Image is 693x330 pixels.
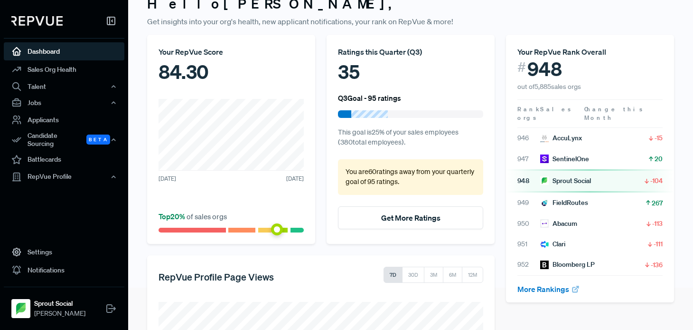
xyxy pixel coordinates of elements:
[4,129,124,151] button: Candidate Sourcing Beta
[517,58,526,77] span: #
[540,176,591,186] div: Sprout Social
[159,175,176,183] span: [DATE]
[517,176,540,186] span: 948
[517,198,540,208] span: 949
[159,212,227,221] span: of sales orgs
[654,239,663,249] span: -111
[517,260,540,270] span: 952
[517,105,572,122] span: Sales orgs
[402,267,424,283] button: 30D
[286,175,304,183] span: [DATE]
[159,271,274,282] h5: RepVue Profile Page Views
[34,299,85,309] strong: Sprout Social
[517,105,540,114] span: Rank
[652,198,663,208] span: 267
[517,154,540,164] span: 947
[159,46,304,58] div: Your RepVue Score
[11,16,63,26] img: RepVue
[4,169,124,185] button: RepVue Profile
[650,176,663,185] span: -104
[517,239,540,249] span: 951
[540,198,588,208] div: FieldRoutes
[4,95,124,111] button: Jobs
[338,94,401,102] h6: Q3 Goal - 95 ratings
[655,133,663,143] span: -15
[384,267,403,283] button: 7D
[4,287,124,322] a: Sprout SocialSprout Social[PERSON_NAME]
[346,167,476,187] p: You are 60 ratings away from your quarterly goal of 95 ratings .
[4,261,124,279] a: Notifications
[424,267,443,283] button: 3M
[540,176,549,185] img: Sprout Social
[540,261,549,269] img: Bloomberg LP
[651,260,663,270] span: -136
[517,82,581,91] span: out of 5,885 sales orgs
[652,219,663,228] span: -113
[540,239,565,249] div: Clari
[540,240,549,249] img: Clari
[338,127,483,148] p: This goal is 25 % of your sales employees ( 380 total employees).
[338,46,483,58] div: Ratings this Quarter ( Q3 )
[517,133,540,143] span: 946
[540,134,549,143] img: AccuLynx
[517,47,606,57] span: Your RepVue Rank Overall
[540,260,595,270] div: Bloomberg LP
[517,284,580,294] a: More Rankings
[462,267,483,283] button: 12M
[159,58,304,86] div: 84.30
[159,212,187,221] span: Top 20 %
[540,219,549,228] img: Abacum
[517,219,540,229] span: 950
[540,155,549,163] img: SentinelOne
[4,129,124,151] div: Candidate Sourcing
[584,105,644,122] span: Change this Month
[13,301,28,316] img: Sprout Social
[147,16,674,27] p: Get insights into your org's health, new applicant notifications, your rank on RepVue & more!
[4,60,124,78] a: Sales Org Health
[540,219,577,229] div: Abacum
[540,199,549,207] img: FieldRoutes
[338,206,483,229] button: Get More Ratings
[338,58,483,86] div: 35
[443,267,462,283] button: 6M
[34,309,85,319] span: [PERSON_NAME]
[4,78,124,95] button: Talent
[540,133,582,143] div: AccuLynx
[540,154,589,164] div: SentinelOne
[527,58,562,80] span: 948
[86,135,110,145] span: Beta
[4,151,124,169] a: Battlecards
[4,42,124,60] a: Dashboard
[655,154,663,164] span: 20
[4,243,124,261] a: Settings
[4,111,124,129] a: Applicants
